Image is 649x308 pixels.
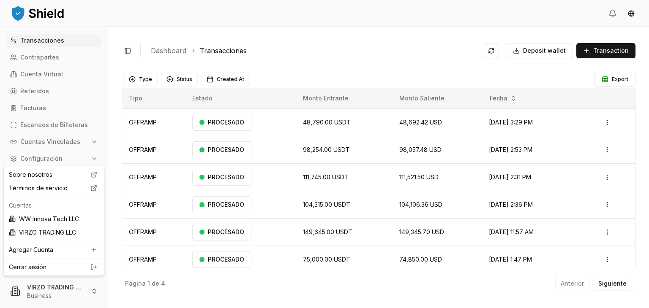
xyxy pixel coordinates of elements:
[9,201,99,210] p: Cuentas
[5,212,102,226] div: WW Innova Tech LLC
[5,243,102,257] a: Agregar Cuenta
[5,226,102,239] div: VIRZO TRADING LLC
[9,263,99,271] a: Cerrar sesión
[5,181,102,195] a: Términos de servicio
[5,168,102,181] a: Sobre nosotros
